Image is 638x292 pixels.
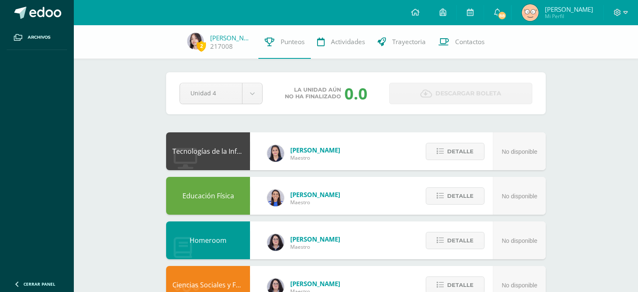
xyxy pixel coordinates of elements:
span: Detalle [447,144,474,159]
span: Unidad 4 [190,83,232,103]
a: 217008 [210,42,233,51]
button: Detalle [426,232,484,249]
img: 0eea5a6ff783132be5fd5ba128356f6f.png [267,189,284,206]
span: [PERSON_NAME] [290,279,340,288]
span: Maestro [290,154,340,161]
div: Homeroom [166,221,250,259]
img: fe0e1b10cba80dffb9c3bbc660e1dd92.png [187,33,204,50]
span: No disponible [502,282,537,289]
img: f270ddb0ea09d79bf84e45c6680ec463.png [267,234,284,251]
span: Maestro [290,243,340,250]
a: Actividades [311,25,371,59]
button: Detalle [426,143,484,160]
span: 88 [497,11,507,20]
a: Archivos [7,25,67,50]
span: No disponible [502,193,537,200]
span: Descargar boleta [435,83,501,104]
span: Mi Perfil [545,13,593,20]
span: No disponible [502,237,537,244]
button: Detalle [426,187,484,205]
span: Archivos [28,34,50,41]
a: Unidad 4 [180,83,262,104]
div: 0.0 [344,82,367,104]
span: Cerrar panel [23,281,55,287]
span: [PERSON_NAME] [290,190,340,199]
span: [PERSON_NAME] [290,146,340,154]
div: Tecnologías de la Información y Comunicación: Computación [166,132,250,170]
a: Contactos [432,25,491,59]
span: Contactos [455,37,484,46]
span: 2 [197,41,206,51]
span: Maestro [290,199,340,206]
a: Punteos [258,25,311,59]
span: Detalle [447,233,474,248]
span: Trayectoria [392,37,426,46]
span: Detalle [447,188,474,204]
div: Educación Física [166,177,250,215]
span: La unidad aún no ha finalizado [285,87,341,100]
img: dbcf09110664cdb6f63fe058abfafc14.png [267,145,284,162]
span: No disponible [502,148,537,155]
span: Punteos [281,37,305,46]
img: 534664ee60f520b42d8813f001d89cd9.png [522,4,539,21]
span: Actividades [331,37,365,46]
span: [PERSON_NAME] [545,5,593,13]
span: [PERSON_NAME] [290,235,340,243]
a: Trayectoria [371,25,432,59]
a: [PERSON_NAME] [210,34,252,42]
